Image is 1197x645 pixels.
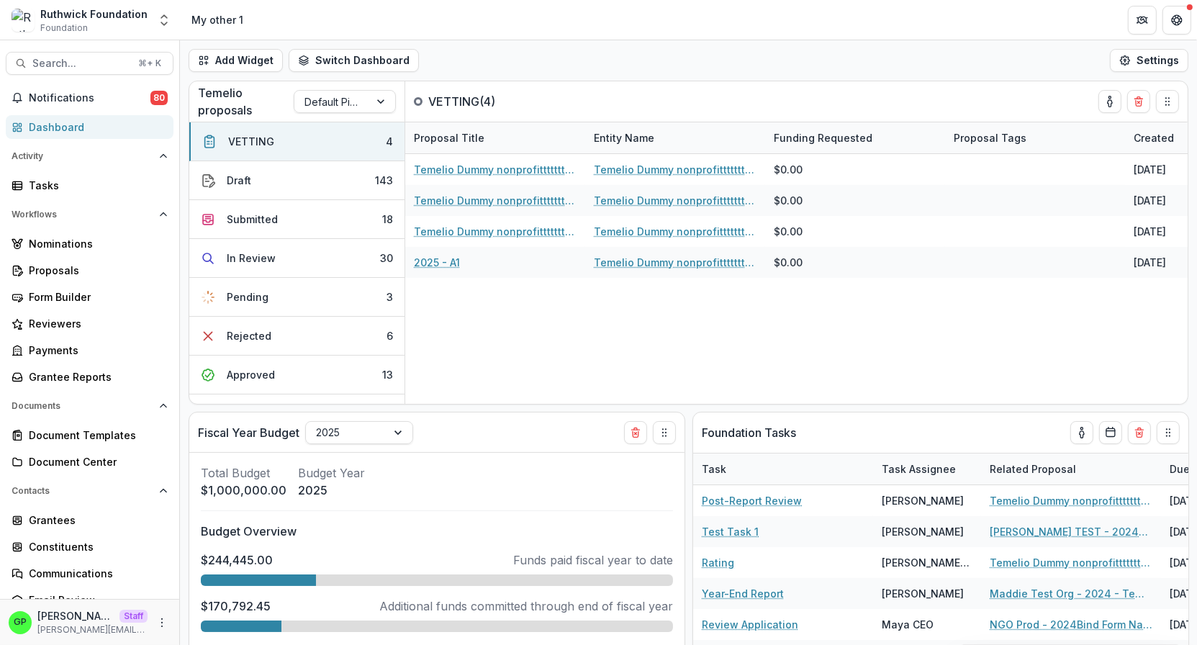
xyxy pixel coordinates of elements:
button: Open Workflows [6,203,173,226]
span: $0.00 [774,193,803,208]
a: Temelio Dummy nonprofittttttttt a4 sda16s5d [594,162,756,177]
button: Rejected6 [189,317,405,356]
a: Grantee Reports [6,365,173,389]
a: Test Task 1 [702,524,759,539]
a: Reviewers [6,312,173,335]
a: Temelio Dummy nonprofittttttttt a4 sda16s5d - 2025 - A1 [414,193,577,208]
div: In Review [227,251,276,266]
a: Email Review [6,588,173,612]
div: Email Review [29,592,162,608]
div: Pending [227,289,268,305]
div: Proposal Tags [945,130,1035,145]
div: Entity Name [585,122,765,153]
div: Constituents [29,539,162,554]
button: Drag [653,421,676,444]
div: Proposal Title [405,122,585,153]
p: 2025 [298,482,365,499]
button: Drag [1157,421,1180,444]
button: Pending3 [189,278,405,317]
button: Delete card [624,421,647,444]
div: Related Proposal [981,454,1161,484]
div: Related Proposal [981,461,1085,477]
div: [DATE] [1134,255,1166,270]
a: NGO Prod - 2024Bind Form Name [990,617,1152,632]
button: Delete card [1127,90,1150,113]
div: Task Assignee [873,454,981,484]
a: Temelio Dummy nonprofittttttttt a4 sda16s5d - 2025 - A1 [414,224,577,239]
div: Payments [29,343,162,358]
div: 30 [380,251,393,266]
a: Communications [6,561,173,585]
div: Entity Name [585,130,663,145]
a: Temelio Dummy nonprofittttttttt a4 sda16s5d [990,555,1152,570]
div: Griffin Perry [14,618,27,627]
div: Grantees [29,513,162,528]
div: Task [693,454,873,484]
div: 18 [382,212,393,227]
button: Delete card [1128,421,1151,444]
div: Communications [29,566,162,581]
button: VETTING4 [189,122,405,161]
button: Drag [1156,90,1179,113]
nav: breadcrumb [186,9,249,30]
div: [PERSON_NAME] T1 [882,555,972,570]
button: Notifications80 [6,86,173,109]
div: 13 [382,367,393,382]
span: $0.00 [774,224,803,239]
div: [PERSON_NAME] [882,493,964,508]
div: Approved [227,367,275,382]
span: Activity [12,151,153,161]
div: Task [693,461,735,477]
span: Contacts [12,486,153,496]
button: Approved13 [189,356,405,394]
button: Open Documents [6,394,173,418]
button: toggle-assigned-to-me [1070,421,1093,444]
div: [PERSON_NAME] [882,524,964,539]
a: Temelio Dummy nonprofittttttttt a4 sda16s5d [594,193,756,208]
button: More [153,614,171,631]
span: $0.00 [774,255,803,270]
a: 2025 - A1 [414,255,460,270]
button: Switch Dashboard [289,49,419,72]
span: Documents [12,401,153,411]
div: ⌘ + K [135,55,164,71]
div: VETTING [228,134,274,149]
div: Proposal Tags [945,122,1125,153]
a: Maddie Test Org - 2024 - Temelio Test Form [990,586,1152,601]
div: Document Templates [29,428,162,443]
button: Settings [1110,49,1188,72]
a: Temelio Dummy nonprofittttttttt a4 sda16s5d [594,255,756,270]
p: Additional funds committed through end of fiscal year [379,597,673,615]
p: Foundation Tasks [702,424,796,441]
a: Document Center [6,450,173,474]
button: Draft143 [189,161,405,200]
p: Temelio proposals [198,84,294,119]
button: Submitted18 [189,200,405,239]
div: Funding Requested [765,122,945,153]
span: Foundation [40,22,88,35]
a: Year-End Report [702,586,784,601]
div: 6 [387,328,393,343]
span: 80 [150,91,168,105]
p: Fiscal Year Budget [198,424,299,441]
div: My other 1 [191,12,243,27]
button: Open Activity [6,145,173,168]
a: Review Application [702,617,798,632]
p: Total Budget [201,464,286,482]
div: Maya CEO [882,617,934,632]
a: Constituents [6,535,173,559]
div: Nominations [29,236,162,251]
span: $0.00 [774,162,803,177]
div: Reviewers [29,316,162,331]
a: Document Templates [6,423,173,447]
a: Temelio Dummy nonprofittttttttt a4 sda16s5d [594,224,756,239]
div: Tasks [29,178,162,193]
div: Submitted [227,212,278,227]
button: Partners [1128,6,1157,35]
a: Payments [6,338,173,362]
div: [PERSON_NAME] [882,586,964,601]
